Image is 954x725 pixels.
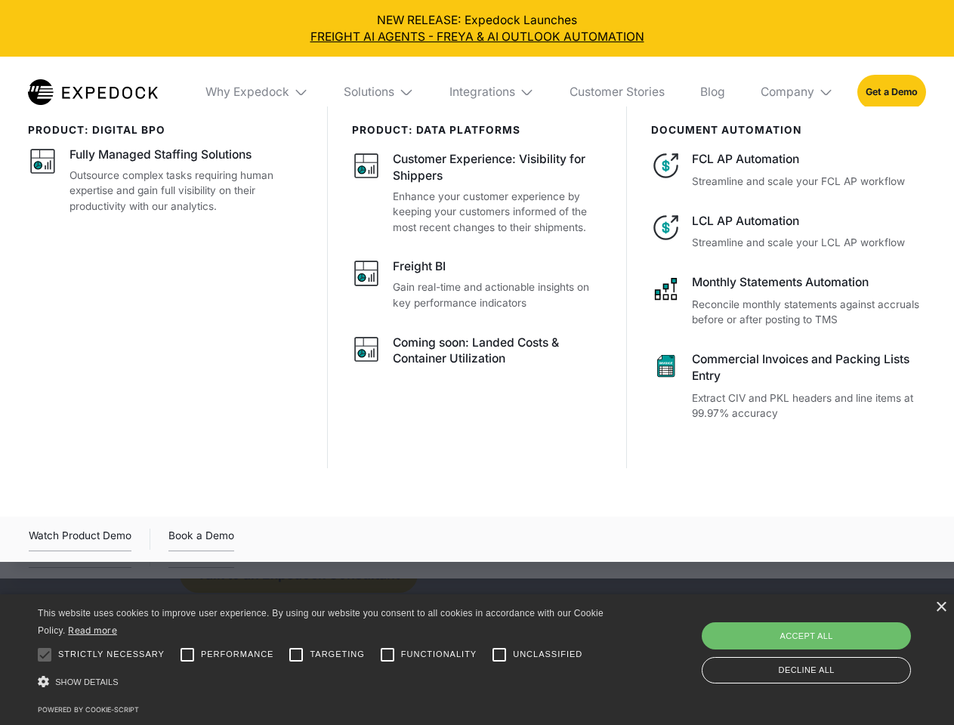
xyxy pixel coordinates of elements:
span: Targeting [310,648,364,661]
a: Blog [688,57,736,128]
span: Strictly necessary [58,648,165,661]
a: Get a Demo [857,75,926,109]
div: Coming soon: Landed Costs & Container Utilization [393,335,603,368]
div: NEW RELEASE: Expedock Launches [12,12,943,45]
div: Solutions [344,85,394,100]
div: document automation [651,124,926,136]
span: Functionality [401,648,477,661]
p: Streamline and scale your FCL AP workflow [692,174,925,190]
a: Fully Managed Staffing SolutionsOutsource complex tasks requiring human expertise and gain full v... [28,147,304,214]
a: FCL AP AutomationStreamline and scale your FCL AP workflow [651,151,926,189]
div: Why Expedock [205,85,289,100]
a: Commercial Invoices and Packing Lists EntryExtract CIV and PKL headers and line items at 99.97% a... [651,351,926,421]
a: Monthly Statements AutomationReconcile monthly statements against accruals before or after postin... [651,274,926,328]
a: Powered by cookie-script [38,705,139,714]
a: Coming soon: Landed Costs & Container Utilization [352,335,604,372]
div: FCL AP Automation [692,151,925,168]
a: Freight BIGain real-time and actionable insights on key performance indicators [352,258,604,310]
div: Fully Managed Staffing Solutions [69,147,252,163]
div: Integrations [449,85,515,100]
div: Why Expedock [193,57,320,128]
div: Freight BI [393,258,446,275]
a: Customer Experience: Visibility for ShippersEnhance your customer experience by keeping your cust... [352,151,604,235]
div: Monthly Statements Automation [692,274,925,291]
span: Performance [201,648,274,661]
a: Book a Demo [168,527,234,551]
span: This website uses cookies to improve user experience. By using our website you consent to all coo... [38,608,604,636]
p: Gain real-time and actionable insights on key performance indicators [393,279,603,310]
div: Solutions [332,57,426,128]
iframe: Chat Widget [702,562,954,725]
div: Company [761,85,814,100]
a: Read more [68,625,117,636]
p: Reconcile monthly statements against accruals before or after posting to TMS [692,297,925,328]
div: Show details [38,672,609,693]
div: PRODUCT: data platforms [352,124,604,136]
p: Streamline and scale your LCL AP workflow [692,235,925,251]
a: open lightbox [29,527,131,551]
div: Company [749,57,845,128]
span: Unclassified [513,648,582,661]
span: Show details [55,677,119,686]
a: LCL AP AutomationStreamline and scale your LCL AP workflow [651,213,926,251]
p: Outsource complex tasks requiring human expertise and gain full visibility on their productivity ... [69,168,304,214]
div: LCL AP Automation [692,213,925,230]
div: product: digital bpo [28,124,304,136]
a: Customer Stories [557,57,676,128]
p: Extract CIV and PKL headers and line items at 99.97% accuracy [692,390,925,421]
a: FREIGHT AI AGENTS - FREYA & AI OUTLOOK AUTOMATION [12,29,943,45]
div: Integrations [437,57,546,128]
div: Commercial Invoices and Packing Lists Entry [692,351,925,384]
div: Watch Product Demo [29,527,131,551]
p: Enhance your customer experience by keeping your customers informed of the most recent changes to... [393,189,603,236]
div: Customer Experience: Visibility for Shippers [393,151,603,184]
